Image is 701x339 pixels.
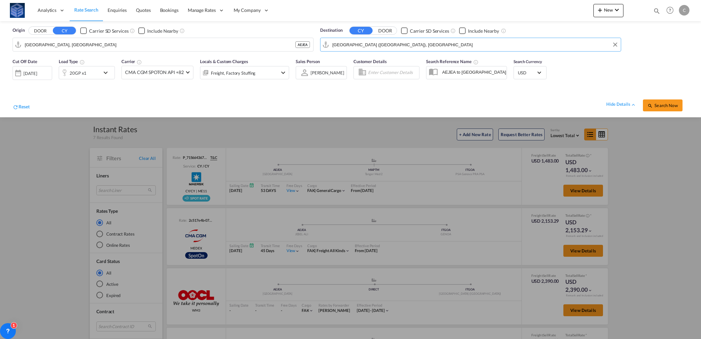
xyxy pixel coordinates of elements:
span: My Company [234,7,261,14]
span: Locals & Custom Charges [200,59,248,64]
div: Include Nearby [468,28,499,34]
md-icon: Unchecked: Ignores neighbouring ports when fetching rates.Checked : Includes neighbouring ports w... [501,28,506,33]
div: hide detailsicon-chevron-up [606,101,636,108]
div: Freight Factory Stuffing [211,68,256,78]
span: Customer Details [353,59,387,64]
div: Include Nearby [147,28,178,34]
input: Search Reference Name [439,67,507,77]
md-icon: icon-magnify [653,7,660,15]
button: icon-magnifySearch Now [643,99,683,111]
div: 20GP x1 [70,68,86,78]
md-icon: Your search will be saved by the below given name [473,59,479,65]
div: C [679,5,689,16]
div: [DATE] [13,66,52,80]
span: New [596,7,621,13]
span: Sales Person [296,59,320,64]
md-checkbox: Checkbox No Ink [138,27,178,34]
md-select: Select Currency: $ USDUnited States Dollar [517,68,543,77]
span: CMA CGM SPOTON API +82 [125,69,184,76]
div: Carrier SD Services [410,28,449,34]
md-icon: Unchecked: Search for CY (Container Yard) services for all selected carriers.Checked : Search for... [130,28,135,33]
md-input-container: Genova (Genoa), ITGOA [320,38,621,51]
button: CY [350,27,373,34]
button: Clear Input [610,40,620,50]
div: [DATE] [23,70,37,76]
span: Cut Off Date [13,59,37,64]
button: CY [53,27,76,34]
div: Carrier SD Services [89,28,128,34]
md-icon: Unchecked: Search for CY (Container Yard) services for all selected carriers.Checked : Search for... [451,28,456,33]
span: USD [518,70,536,76]
div: Freight Factory Stuffingicon-chevron-down [200,66,289,79]
input: Enter Customer Details [368,68,417,78]
div: AEJEA [295,41,310,48]
md-input-container: Jebel Ali, AEJEA [13,38,313,51]
button: icon-plus 400-fgNewicon-chevron-down [593,4,623,17]
span: Load Type [59,59,85,64]
span: Rate Search [74,7,98,13]
md-icon: icon-refresh [13,104,18,110]
span: Search Reference Name [426,59,479,64]
md-checkbox: Checkbox No Ink [80,27,128,34]
span: Help [664,5,676,16]
div: icon-magnify [653,7,660,17]
span: Search Currency [514,59,542,64]
md-icon: The selected Trucker/Carrierwill be displayed in the rate results If the rates are from another f... [137,59,142,65]
span: Manage Rates [188,7,216,14]
div: Help [664,5,679,17]
div: 20GP x1icon-chevron-down [59,66,115,79]
md-icon: icon-chevron-down [279,69,287,77]
button: DOOR [29,27,52,35]
img: fff785d0086311efa2d3e168b14c2f64.png [10,3,25,18]
md-icon: icon-chevron-down [102,69,113,77]
span: Carrier [121,59,142,64]
span: Reset [18,104,30,109]
md-icon: icon-chevron-up [630,102,636,108]
button: DOOR [374,27,397,35]
span: Origin [13,27,24,34]
span: icon-magnifySearch Now [648,103,678,108]
md-datepicker: Select [13,79,17,88]
span: Enquiries [108,7,127,13]
span: Quotes [136,7,150,13]
md-icon: icon-magnify [648,103,653,108]
span: Destination [320,27,343,34]
div: icon-refreshReset [13,103,30,111]
md-checkbox: Checkbox No Ink [459,27,499,34]
md-icon: icon-plus 400-fg [596,6,604,14]
md-select: Sales Person: Carlo Piccolo [310,68,345,77]
div: [PERSON_NAME] [311,70,344,75]
md-icon: Unchecked: Ignores neighbouring ports when fetching rates.Checked : Includes neighbouring ports w... [180,28,185,33]
input: Search by Port [25,40,295,50]
md-checkbox: Checkbox No Ink [401,27,449,34]
span: Analytics [38,7,56,14]
input: Search by Port [332,40,618,50]
md-icon: icon-information-outline [80,59,85,65]
md-icon: icon-chevron-down [613,6,621,14]
span: Bookings [160,7,179,13]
